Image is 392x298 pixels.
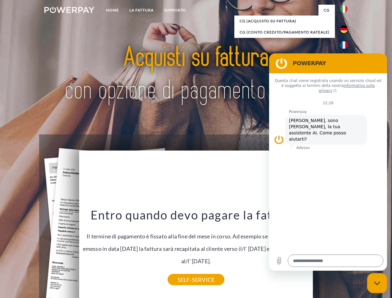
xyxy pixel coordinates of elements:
a: Home [101,5,124,16]
img: title-powerpay_it.svg [59,30,333,119]
img: de [340,25,348,33]
img: it [340,5,348,13]
a: CG (Conto Credito/Pagamento rateale) [234,27,335,38]
a: CG [318,5,335,16]
a: Supporto [159,5,191,16]
div: Il termine di pagamento è fissato alla fine del mese in corso. Ad esempio se l'ordine è stato eme... [83,207,309,280]
a: CG (Acquisto su fattura) [234,16,335,27]
a: SELF-SERVICE [168,274,224,285]
iframe: Finestra di messaggistica [269,53,387,271]
a: LA FATTURA [124,5,159,16]
img: logo-powerpay-white.svg [44,7,94,13]
iframe: Pulsante per aprire la finestra di messaggistica, conversazione in corso [367,273,387,293]
img: fr [340,41,348,49]
h3: Entro quando devo pagare la fattura? [83,207,309,222]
